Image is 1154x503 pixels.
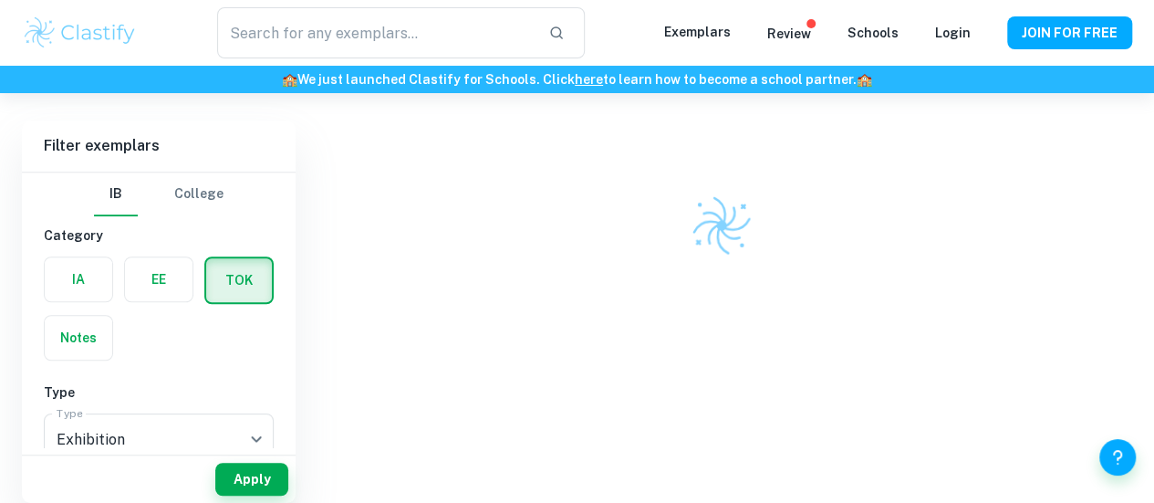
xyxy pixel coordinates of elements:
button: EE [125,257,192,301]
a: here [575,72,603,87]
button: IB [94,173,138,216]
button: Help and Feedback [1099,439,1136,476]
h6: Type [44,382,274,403]
button: College [174,173,224,216]
p: Review [767,24,811,44]
button: Apply [215,463,288,496]
img: Clastify logo [22,15,138,51]
h6: Category [44,225,274,246]
div: Exhibition [44,414,274,465]
button: TOK [206,258,272,302]
a: Schools [847,26,899,40]
h6: We just launched Clastify for Schools. Click to learn how to become a school partner. [4,69,1150,89]
input: Search for any exemplars... [217,7,535,58]
p: Exemplars [664,22,731,42]
a: Login [935,26,971,40]
span: 🏫 [857,72,872,87]
div: Filter type choice [94,173,224,216]
span: 🏫 [282,72,297,87]
label: Type [57,405,83,421]
button: Notes [45,316,112,360]
button: JOIN FOR FREE [1007,16,1132,49]
h6: Filter exemplars [22,121,296,172]
button: IA [45,257,112,301]
img: Clastify logo [688,193,754,258]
